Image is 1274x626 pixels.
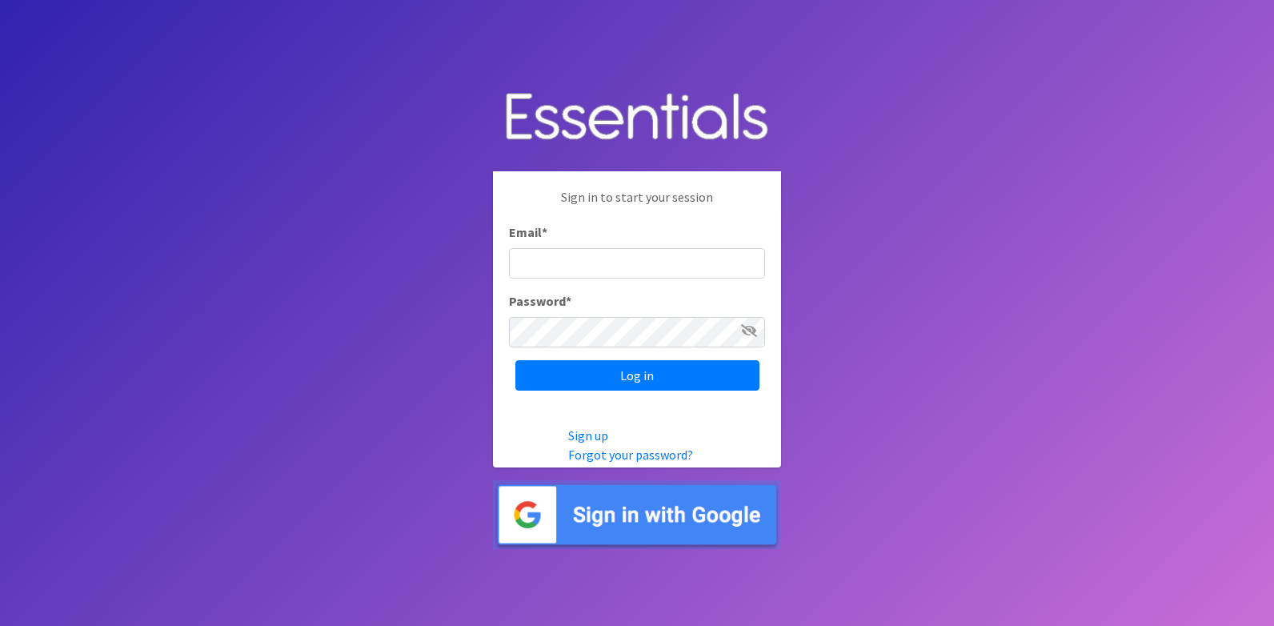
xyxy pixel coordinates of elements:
[515,360,759,391] input: Log in
[566,293,571,309] abbr: required
[509,291,571,311] label: Password
[493,77,781,159] img: Human Essentials
[493,480,781,550] img: Sign in with Google
[568,447,693,463] a: Forgot your password?
[509,187,765,223] p: Sign in to start your session
[509,223,547,242] label: Email
[568,427,608,443] a: Sign up
[542,224,547,240] abbr: required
